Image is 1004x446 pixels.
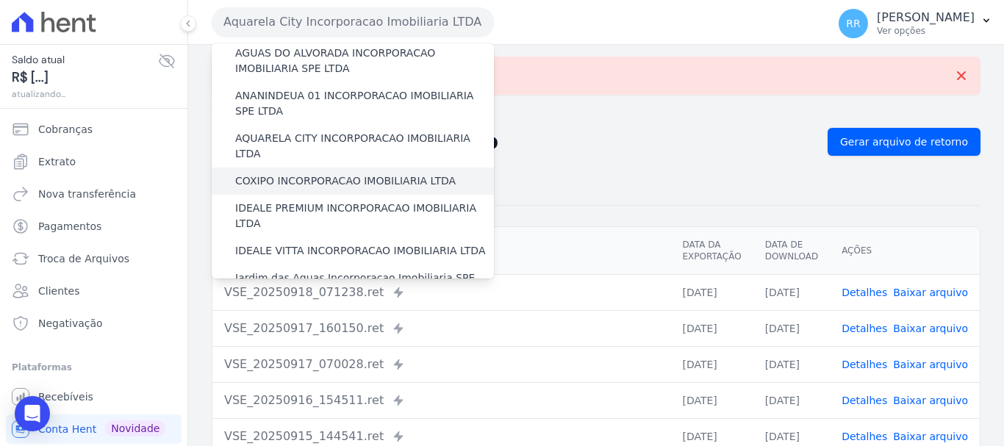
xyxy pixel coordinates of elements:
div: VSE_20250917_160150.ret [224,320,659,337]
label: AGUAS DO ALVORADA INCORPORACAO IMOBILIARIA SPE LTDA [235,46,494,76]
span: Cobranças [38,122,93,137]
th: Ações [830,227,980,275]
nav: Breadcrumb [212,107,980,122]
th: Data da Exportação [670,227,753,275]
a: Baixar arquivo [893,359,968,370]
td: [DATE] [670,274,753,310]
div: VSE_20250916_154511.ret [224,392,659,409]
div: VSE_20250915_144541.ret [224,428,659,445]
div: VSE_20250917_070028.ret [224,356,659,373]
span: R$ [...] [12,68,158,87]
span: Recebíveis [38,389,93,404]
p: Ver opções [877,25,975,37]
td: [DATE] [670,346,753,382]
p: [PERSON_NAME] [877,10,975,25]
a: Detalhes [842,287,887,298]
a: Pagamentos [6,212,182,241]
span: Clientes [38,284,79,298]
span: Pagamentos [38,219,101,234]
td: [DATE] [753,382,830,418]
a: Cobranças [6,115,182,144]
a: Detalhes [842,395,887,406]
span: Saldo atual [12,52,158,68]
td: [DATE] [670,382,753,418]
a: Gerar arquivo de retorno [828,128,980,156]
td: [DATE] [753,346,830,382]
td: [DATE] [670,310,753,346]
a: Negativação [6,309,182,338]
span: Negativação [38,316,103,331]
th: Data de Download [753,227,830,275]
td: [DATE] [753,274,830,310]
a: Clientes [6,276,182,306]
a: Baixar arquivo [893,395,968,406]
button: Aquarela City Incorporacao Imobiliaria LTDA [212,7,494,37]
a: Extrato [6,147,182,176]
label: AQUARELA CITY INCORPORACAO IMOBILIARIA LTDA [235,131,494,162]
a: Detalhes [842,431,887,442]
span: Extrato [38,154,76,169]
a: Detalhes [842,359,887,370]
span: Gerar arquivo de retorno [840,134,968,149]
div: Plataformas [12,359,176,376]
a: Nova transferência [6,179,182,209]
label: IDEALE PREMIUM INCORPORACAO IMOBILIARIA LTDA [235,201,494,231]
span: Novidade [105,420,165,436]
label: Jardim das Aguas Incorporacao Imobiliaria SPE LTDA [235,270,494,301]
span: atualizando... [12,87,158,101]
a: Troca de Arquivos [6,244,182,273]
a: Detalhes [842,323,887,334]
span: Nova transferência [38,187,136,201]
h2: Exportações de Retorno [212,132,816,152]
a: Baixar arquivo [893,431,968,442]
a: Conta Hent Novidade [6,414,182,444]
span: Conta Hent [38,422,96,436]
span: Troca de Arquivos [38,251,129,266]
label: ANANINDEUA 01 INCORPORACAO IMOBILIARIA SPE LTDA [235,88,494,119]
span: RR [846,18,860,29]
a: Recebíveis [6,382,182,411]
label: IDEALE VITTA INCORPORACAO IMOBILIARIA LTDA [235,243,485,259]
a: Baixar arquivo [893,287,968,298]
div: Open Intercom Messenger [15,396,50,431]
div: VSE_20250918_071238.ret [224,284,659,301]
td: [DATE] [753,310,830,346]
a: Baixar arquivo [893,323,968,334]
label: COXIPO INCORPORACAO IMOBILIARIA LTDA [235,173,456,189]
button: RR [PERSON_NAME] Ver opções [827,3,1004,44]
